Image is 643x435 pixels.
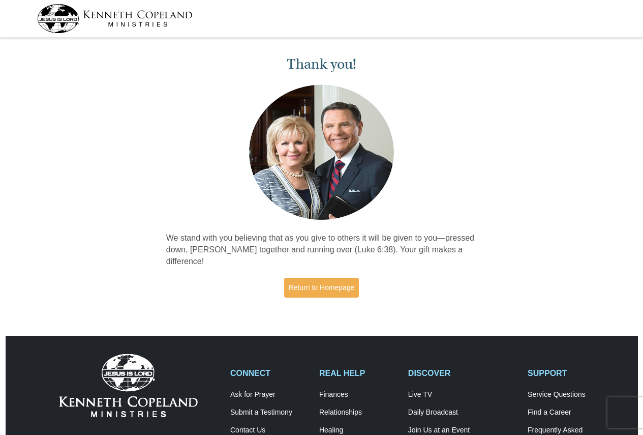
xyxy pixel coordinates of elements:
[166,233,477,268] p: We stand with you believing that as you give to others it will be given to you—pressed down, [PER...
[284,278,359,298] a: Return to Homepage
[408,368,517,378] h2: DISCOVER
[528,368,606,378] h2: SUPPORT
[59,354,198,417] img: Kenneth Copeland Ministries
[528,408,606,417] a: Find a Career
[408,408,517,417] a: Daily Broadcast
[166,56,477,73] h1: Thank you!
[408,390,517,399] a: Live TV
[230,368,309,378] h2: CONNECT
[319,390,397,399] a: Finances
[319,426,397,435] a: Healing
[230,390,309,399] a: Ask for Prayer
[230,426,309,435] a: Contact Us
[37,4,193,33] img: kcm-header-logo.svg
[408,426,517,435] a: Join Us at an Event
[230,408,309,417] a: Submit a Testimony
[319,408,397,417] a: Relationships
[528,390,606,399] a: Service Questions
[247,82,396,222] img: Kenneth and Gloria
[319,368,397,378] h2: REAL HELP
